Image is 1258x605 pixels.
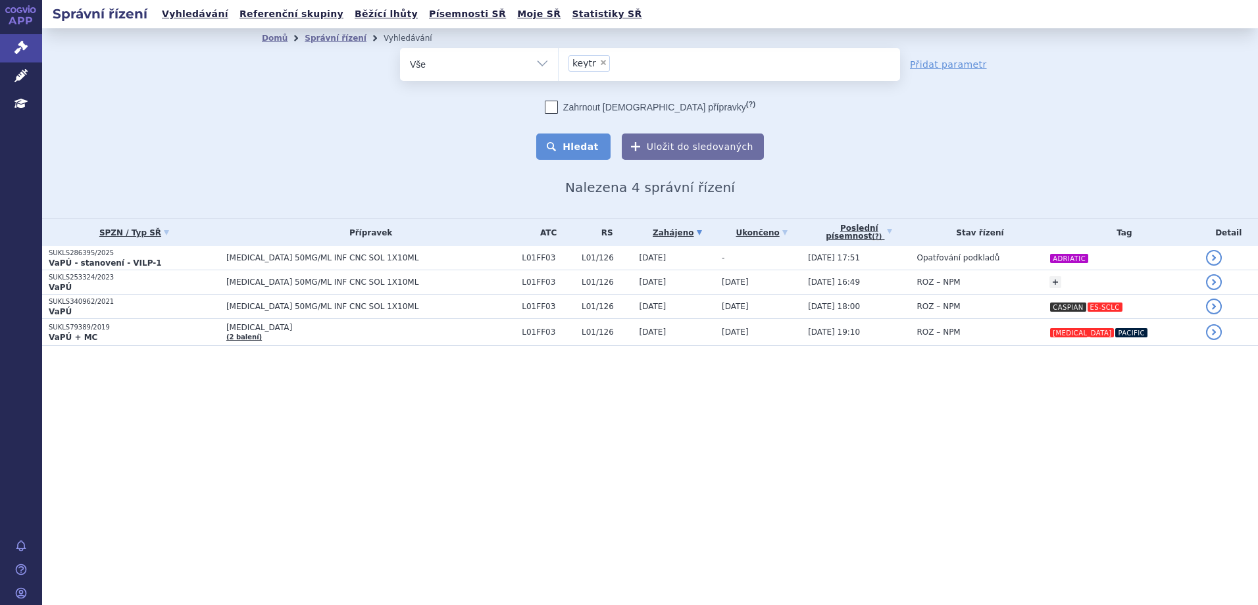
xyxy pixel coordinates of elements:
i: ADRIATIC [1050,254,1088,263]
span: ROZ – NPM [917,327,961,337]
a: Přidat parametr [910,58,987,71]
a: Vyhledávání [158,5,232,23]
span: L01/126 [582,302,633,311]
span: [DATE] 19:10 [808,327,860,337]
span: L01FF03 [522,302,575,311]
abbr: (?) [746,100,755,109]
th: Stav řízení [911,219,1044,246]
a: detail [1206,274,1222,290]
a: Domů [262,34,288,43]
a: SPZN / Typ SŘ [49,224,220,242]
span: [DATE] [640,327,667,337]
a: detail [1206,299,1222,314]
span: L01FF03 [522,278,575,287]
span: keytr [572,59,596,68]
span: [MEDICAL_DATA] [226,323,515,332]
strong: VaPÚ - stanovení - VILP-1 [49,258,162,268]
span: [DATE] [640,253,667,262]
strong: VaPÚ [49,307,72,316]
th: Tag [1043,219,1199,246]
p: SUKLS253324/2023 [49,273,220,282]
span: [MEDICAL_DATA] 50MG/ML INF CNC SOL 1X10ML [226,278,515,287]
span: L01FF03 [522,253,575,262]
a: Statistiky SŘ [568,5,645,23]
input: keytr [614,55,655,71]
strong: VaPÚ [49,283,72,292]
a: + [1049,276,1061,288]
span: [DATE] [722,327,749,337]
a: Referenční skupiny [236,5,347,23]
p: SUKLS286395/2025 [49,249,220,258]
i: PACIFIC [1115,328,1147,337]
span: [MEDICAL_DATA] 50MG/ML INF CNC SOL 1X10ML [226,302,515,311]
i: CASPIAN [1050,302,1086,312]
i: [MEDICAL_DATA] [1050,328,1114,337]
span: [DATE] 16:49 [808,278,860,287]
span: Nalezena 4 správní řízení [565,180,735,195]
a: Správní řízení [305,34,366,43]
p: SUKLS340962/2021 [49,297,220,306]
abbr: (?) [872,233,882,241]
p: SUKLS79389/2019 [49,323,220,332]
a: Běžící lhůty [351,5,422,23]
strong: VaPÚ + MC [49,333,97,342]
span: L01/126 [582,327,633,337]
li: Vyhledávání [384,28,449,48]
a: Moje SŘ [513,5,565,23]
span: L01/126 [582,253,633,262]
th: Přípravek [220,219,515,246]
a: (2 balení) [226,333,262,341]
label: Zahrnout [DEMOGRAPHIC_DATA] přípravky [545,101,755,114]
a: detail [1206,324,1222,340]
span: ROZ – NPM [917,302,961,311]
span: [MEDICAL_DATA] 50MG/ML INF CNC SOL 1X10ML [226,253,515,262]
th: ATC [515,219,575,246]
span: Opatřování podkladů [917,253,1000,262]
h2: Správní řízení [42,5,158,23]
span: ROZ – NPM [917,278,961,287]
span: [DATE] [640,302,667,311]
a: Písemnosti SŘ [425,5,510,23]
span: [DATE] [640,278,667,287]
span: [DATE] [722,302,749,311]
th: RS [575,219,633,246]
span: × [599,59,607,66]
a: Ukončeno [722,224,801,242]
i: ES-SCLC [1088,302,1122,312]
a: Zahájeno [640,224,716,242]
span: [DATE] 18:00 [808,302,860,311]
span: [DATE] [722,278,749,287]
a: Poslednípísemnost(?) [808,219,910,246]
span: [DATE] 17:51 [808,253,860,262]
span: L01/126 [582,278,633,287]
span: - [722,253,724,262]
button: Uložit do sledovaných [622,133,764,160]
button: Hledat [536,133,611,160]
a: detail [1206,250,1222,266]
span: L01FF03 [522,327,575,337]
